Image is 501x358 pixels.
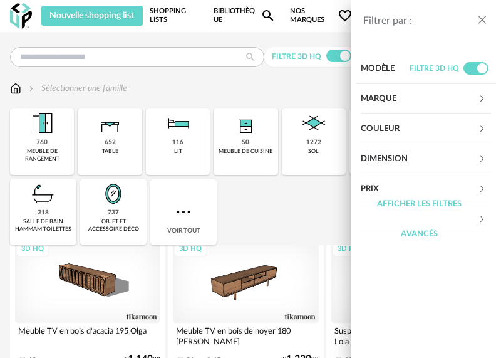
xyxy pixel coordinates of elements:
[361,144,491,174] div: Dimension
[361,144,478,174] div: Dimension
[361,174,491,204] div: Prix
[363,14,476,28] div: Filtrer par :
[361,204,491,234] div: Afficher les filtres avancés
[361,174,478,204] div: Prix
[361,54,410,84] div: Modèle
[361,114,491,144] div: Couleur
[476,13,488,29] button: close drawer
[410,65,459,72] span: Filtre 3D HQ
[361,84,491,114] div: Marque
[361,84,478,114] div: Marque
[361,189,478,250] div: Afficher les filtres avancés
[361,114,478,144] div: Couleur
